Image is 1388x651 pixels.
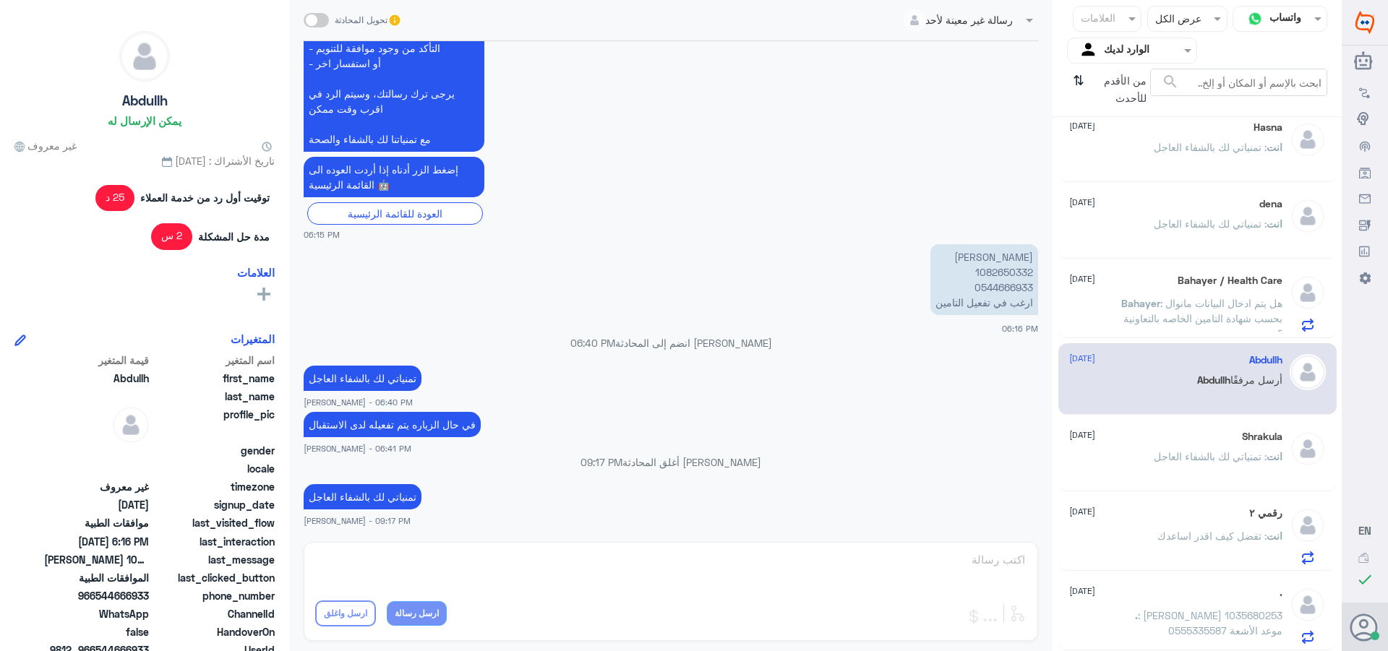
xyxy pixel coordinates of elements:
span: signup_date [152,497,275,512]
span: 06:15 PM [304,228,340,241]
span: [DATE] [1069,585,1095,598]
img: defaultAdmin.png [1290,121,1326,158]
span: null [44,443,149,458]
span: انت [1267,450,1282,462]
span: timezone [152,479,275,494]
span: 2 س [151,223,193,249]
h5: Hasna [1254,121,1282,134]
img: defaultAdmin.png [1290,275,1326,311]
p: [PERSON_NAME] انضم إلى المحادثة [304,335,1038,350]
span: أرسل مرفقًا [1230,374,1282,386]
span: 09:17 PM [581,456,622,468]
span: 2025-08-18T15:15:36.727Z [44,497,149,512]
span: [PERSON_NAME] - 06:41 PM [304,442,411,454]
span: last_interaction [152,534,275,549]
span: Bahayer [1121,297,1160,309]
span: search [1162,73,1179,90]
span: profile_pic [152,407,275,440]
h5: رقمي ٢ [1249,507,1282,519]
span: last_name [152,389,275,404]
span: Abdullh [44,371,149,386]
h5: Abdullh [1249,354,1282,366]
span: انت [1267,217,1282,230]
span: phone_number [152,588,275,603]
span: EN [1358,524,1371,537]
img: defaultAdmin.png [1290,198,1326,234]
i: ⇅ [1073,69,1084,105]
img: defaultAdmin.png [120,32,169,81]
span: تاريخ الأشتراك : [DATE] [14,153,275,168]
span: [DATE] [1069,272,1095,285]
span: توقيت أول رد من خدمة العملاء [140,190,270,205]
span: : هل يتم ادخال البيانات مانوال بحسب شهادة التامين الخاصه بالتعاونية ؟ [1123,297,1282,340]
span: انت [1267,530,1282,542]
img: Widebot Logo [1355,11,1374,34]
span: من الأقدم للأحدث [1089,69,1150,111]
h5: Shrakula [1242,431,1282,443]
span: false [44,624,149,639]
span: عبدالله ناصر فالح الاسمري 1082650332 0544666933 ارغب في تفعيل التامين [44,552,149,567]
p: 18/8/2025, 6:40 PM [304,366,421,391]
img: whatsapp.png [1244,8,1266,30]
span: : [PERSON_NAME] 1035680253 0555335587 موعد الأشعة [1138,609,1282,637]
span: last_message [152,552,275,567]
span: غير معروف [14,138,77,153]
span: قيمة المتغير [44,353,149,368]
input: ابحث بالإسم أو المكان أو إلخ.. [1151,69,1327,95]
p: [PERSON_NAME] أغلق المحادثة [304,454,1038,470]
span: : تمنياتي لك بالشفاء العاجل [1154,450,1267,462]
p: 18/8/2025, 9:17 PM [304,484,421,509]
span: locale [152,461,275,476]
span: Abdullh [1197,374,1230,386]
div: العلامات [1079,10,1115,29]
span: 25 د [95,185,135,211]
img: yourInbox.svg [1079,40,1100,61]
span: 2 [44,606,149,621]
span: 2025-08-18T15:16:25.593Z [44,534,149,549]
span: 06:40 PM [570,337,615,349]
button: ارسل واغلق [315,600,376,626]
span: [DATE] [1069,352,1095,365]
span: : تمنياتي لك بالشفاء العاجل [1154,141,1267,153]
p: 18/8/2025, 6:16 PM [930,244,1038,315]
span: . [1135,609,1138,621]
h5: Bahayer / Health Care [1178,275,1282,287]
i: check [1356,571,1374,588]
div: العودة للقائمة الرئيسية [307,202,483,225]
img: defaultAdmin.png [1290,507,1326,543]
span: موافقات الطبية [44,515,149,530]
span: ChannelId [152,606,275,621]
img: defaultAdmin.png [113,407,149,443]
h6: يمكن الإرسال له [108,114,181,127]
p: 18/8/2025, 6:41 PM [304,412,481,437]
span: [PERSON_NAME] - 06:40 PM [304,396,413,408]
span: انت [1267,141,1282,153]
span: الموافقات الطبية [44,570,149,585]
span: 06:16 PM [1002,324,1038,333]
img: defaultAdmin.png [1290,587,1326,623]
span: [DATE] [1069,505,1095,518]
span: [PERSON_NAME] - 09:17 PM [304,514,411,527]
span: last_clicked_button [152,570,275,585]
span: [DATE] [1069,428,1095,441]
span: : تفضل كيف اقدر اساعدك [1157,530,1267,542]
span: gender [152,443,275,458]
h6: المتغيرات [231,332,275,345]
span: : تمنياتي لك بالشفاء العاجل [1154,217,1267,230]
button: الصورة الشخصية [1351,613,1379,641]
span: HandoverOn [152,624,275,639]
button: EN [1358,523,1371,538]
span: [DATE] [1069,119,1095,132]
span: null [44,461,149,476]
h5: dena [1259,198,1282,210]
p: 18/8/2025, 6:15 PM [304,157,484,197]
img: defaultAdmin.png [1290,354,1326,390]
span: first_name [152,371,275,386]
button: ارسل رسالة [387,601,447,626]
span: 966544666933 [44,588,149,603]
span: غير معروف [44,479,149,494]
h6: العلامات [237,266,275,279]
img: defaultAdmin.png [1290,431,1326,467]
span: مدة حل المشكلة [198,229,270,244]
span: تحويل المحادثة [335,14,387,27]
